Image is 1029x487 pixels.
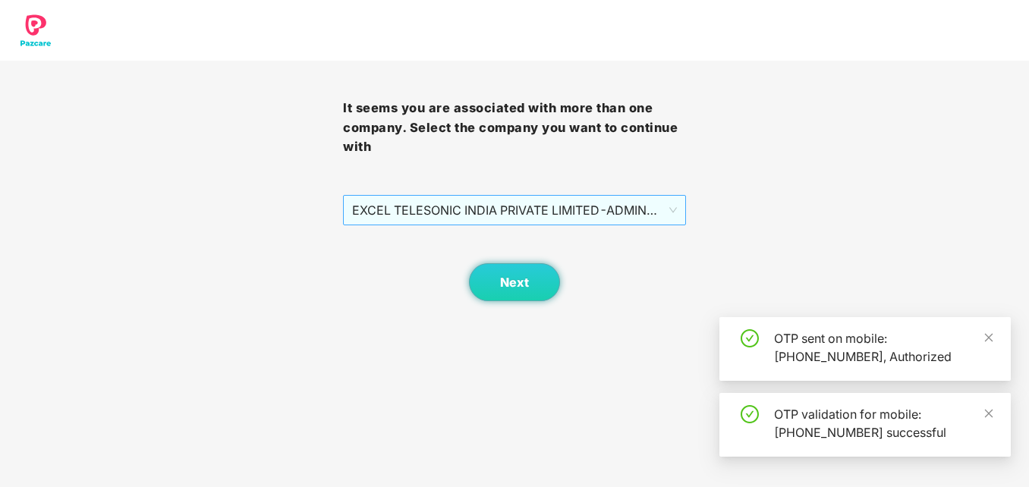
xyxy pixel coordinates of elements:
div: OTP validation for mobile: [PHONE_NUMBER] successful [774,405,993,441]
span: close [983,332,994,343]
button: Next [469,263,560,301]
span: close [983,408,994,419]
span: Next [500,275,529,290]
span: check-circle [741,329,759,347]
div: OTP sent on mobile: [PHONE_NUMBER], Authorized [774,329,993,366]
span: EXCEL TELESONIC INDIA PRIVATE LIMITED - ADMIN - ADMIN [352,196,677,225]
h3: It seems you are associated with more than one company. Select the company you want to continue with [343,99,686,157]
span: check-circle [741,405,759,423]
